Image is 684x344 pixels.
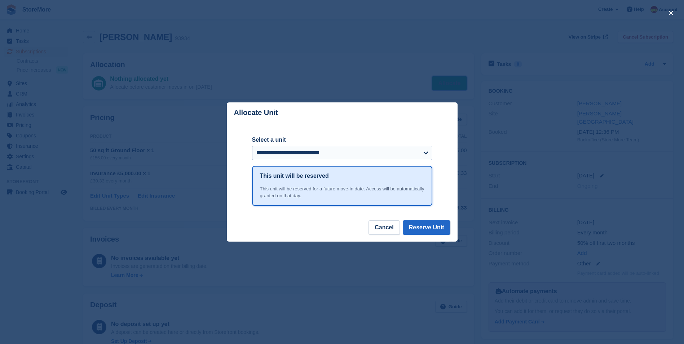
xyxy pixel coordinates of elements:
[260,172,329,180] h1: This unit will be reserved
[665,7,677,19] button: close
[252,136,432,144] label: Select a unit
[403,220,450,235] button: Reserve Unit
[260,185,424,199] div: This unit will be reserved for a future move-in date. Access will be automatically granted on tha...
[234,109,278,117] p: Allocate Unit
[369,220,400,235] button: Cancel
